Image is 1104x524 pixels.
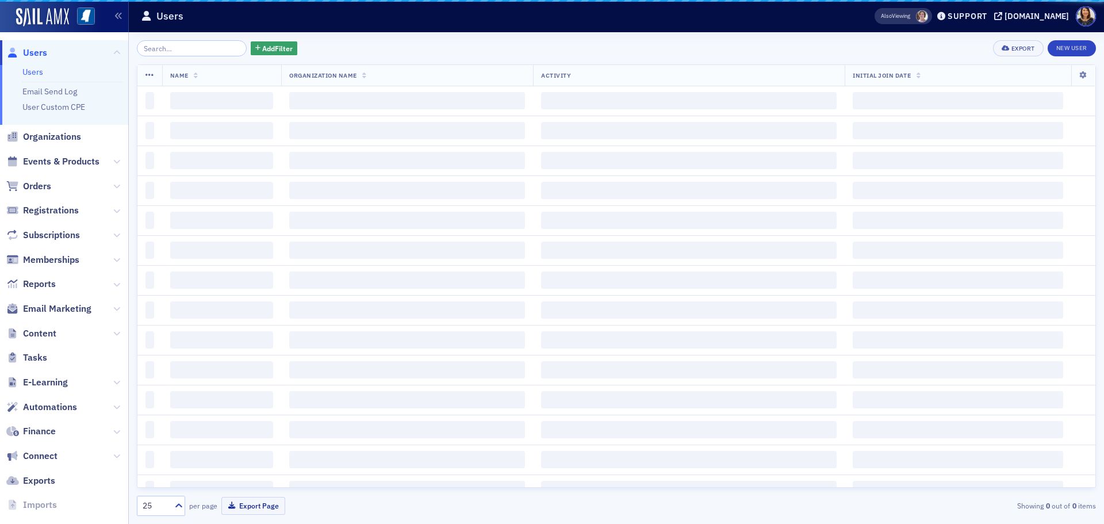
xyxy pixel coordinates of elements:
span: ‌ [853,421,1063,438]
span: ‌ [170,451,273,468]
a: Orders [6,180,51,193]
span: ‌ [853,92,1063,109]
a: Events & Products [6,155,99,168]
span: Name [170,71,189,79]
span: ‌ [541,481,837,498]
span: Profile [1076,6,1096,26]
span: ‌ [170,421,273,438]
span: ‌ [170,301,273,319]
span: ‌ [541,301,837,319]
span: ‌ [541,122,837,139]
span: ‌ [853,391,1063,408]
span: ‌ [289,182,525,199]
span: ‌ [170,152,273,169]
span: ‌ [853,152,1063,169]
span: ‌ [289,212,525,229]
span: ‌ [541,152,837,169]
a: Registrations [6,204,79,217]
span: Organization Name [289,71,357,79]
span: Initial Join Date [853,71,911,79]
a: Email Send Log [22,86,77,97]
a: Automations [6,401,77,414]
span: Viewing [881,12,910,20]
span: ‌ [145,152,154,169]
strong: 0 [1070,500,1078,511]
span: Imports [23,499,57,511]
span: Email Marketing [23,303,91,315]
a: Connect [6,450,57,462]
span: ‌ [170,242,273,259]
span: ‌ [853,361,1063,378]
div: 25 [143,500,168,512]
div: Also [881,12,892,20]
img: SailAMX [77,7,95,25]
a: Memberships [6,254,79,266]
img: SailAMX [16,8,69,26]
span: ‌ [145,361,154,378]
button: [DOMAIN_NAME] [994,12,1073,20]
a: E-Learning [6,376,68,389]
a: Finance [6,425,56,438]
span: ‌ [541,391,837,408]
span: Connect [23,450,57,462]
span: Lydia Carlisle [916,10,928,22]
span: Subscriptions [23,229,80,242]
div: [DOMAIN_NAME] [1005,11,1069,21]
span: ‌ [170,331,273,349]
span: Content [23,327,56,340]
span: Exports [23,475,55,487]
span: ‌ [289,391,525,408]
span: ‌ [170,212,273,229]
button: AddFilter [251,41,298,56]
span: ‌ [541,242,837,259]
span: ‌ [853,331,1063,349]
button: Export [993,40,1043,56]
span: ‌ [145,451,154,468]
span: ‌ [145,182,154,199]
span: ‌ [289,361,525,378]
span: ‌ [145,242,154,259]
span: ‌ [289,92,525,109]
span: ‌ [289,152,525,169]
span: ‌ [853,182,1063,199]
label: per page [189,500,217,511]
span: ‌ [853,301,1063,319]
span: ‌ [170,122,273,139]
div: Support [948,11,987,21]
span: ‌ [289,242,525,259]
a: Email Marketing [6,303,91,315]
span: Orders [23,180,51,193]
span: ‌ [145,212,154,229]
span: ‌ [853,122,1063,139]
a: Users [22,67,43,77]
button: Export Page [221,497,285,515]
span: ‌ [853,451,1063,468]
span: ‌ [145,421,154,438]
span: ‌ [170,271,273,289]
span: ‌ [289,451,525,468]
span: ‌ [853,242,1063,259]
a: Organizations [6,131,81,143]
a: Reports [6,278,56,290]
span: Reports [23,278,56,290]
a: Users [6,47,47,59]
a: View Homepage [69,7,95,27]
span: Activity [541,71,571,79]
span: ‌ [170,481,273,498]
a: User Custom CPE [22,102,85,112]
span: ‌ [145,391,154,408]
span: ‌ [289,271,525,289]
span: ‌ [541,182,837,199]
span: ‌ [289,331,525,349]
span: Users [23,47,47,59]
span: E-Learning [23,376,68,389]
span: ‌ [289,301,525,319]
span: Registrations [23,204,79,217]
span: Automations [23,401,77,414]
h1: Users [156,9,183,23]
span: Tasks [23,351,47,364]
span: ‌ [170,361,273,378]
a: Subscriptions [6,229,80,242]
a: Content [6,327,56,340]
